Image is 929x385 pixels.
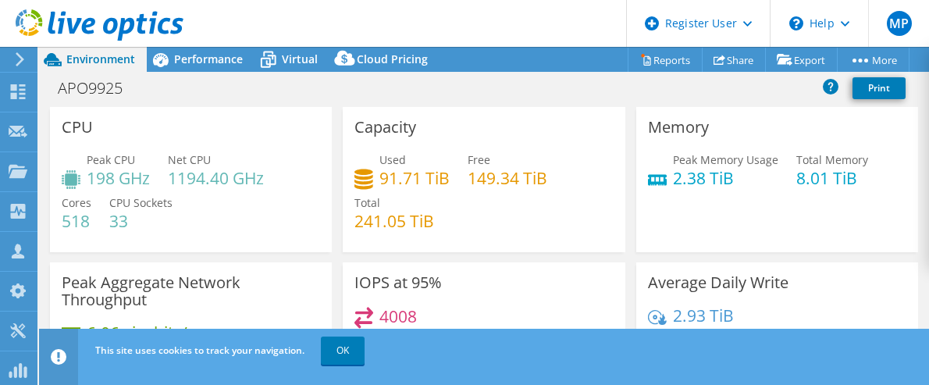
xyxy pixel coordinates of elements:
span: MP [887,11,912,36]
h4: 91.71 TiB [379,169,450,187]
span: Performance [174,52,243,66]
span: Virtual [282,52,318,66]
span: Net CPU [168,152,211,167]
h1: APO9925 [51,80,147,97]
a: Print [852,77,906,99]
a: More [837,48,909,72]
h4: 4008 [379,308,417,325]
h4: 2.38 TiB [673,169,778,187]
span: Peak Memory Usage [673,152,778,167]
h4: 241.05 TiB [354,212,434,230]
span: This site uses cookies to track your navigation. [95,344,304,357]
a: Reports [628,48,703,72]
span: Used [379,152,406,167]
h3: Average Daily Write [648,274,788,291]
h4: 518 [62,212,91,230]
h4: 198 GHz [87,169,150,187]
span: Peak CPU [87,152,135,167]
svg: \n [789,16,803,30]
h4: 8.01 TiB [796,169,868,187]
a: OK [321,337,365,365]
span: Total [354,195,380,210]
span: Total Memory [796,152,868,167]
h4: 33 [109,212,173,230]
span: Free [468,152,490,167]
h3: CPU [62,119,93,136]
h4: 6.06 gigabits/s [87,324,195,341]
h3: Capacity [354,119,416,136]
h4: 2.93 TiB [673,307,734,324]
h3: Peak Aggregate Network Throughput [62,274,320,308]
span: Cores [62,195,91,210]
a: Export [765,48,838,72]
h4: 149.34 TiB [468,169,547,187]
h4: 1194.40 GHz [168,169,264,187]
span: CPU Sockets [109,195,173,210]
span: Cloud Pricing [357,52,428,66]
h3: Memory [648,119,709,136]
h3: IOPS at 95% [354,274,442,291]
span: Environment [66,52,135,66]
a: Share [702,48,766,72]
